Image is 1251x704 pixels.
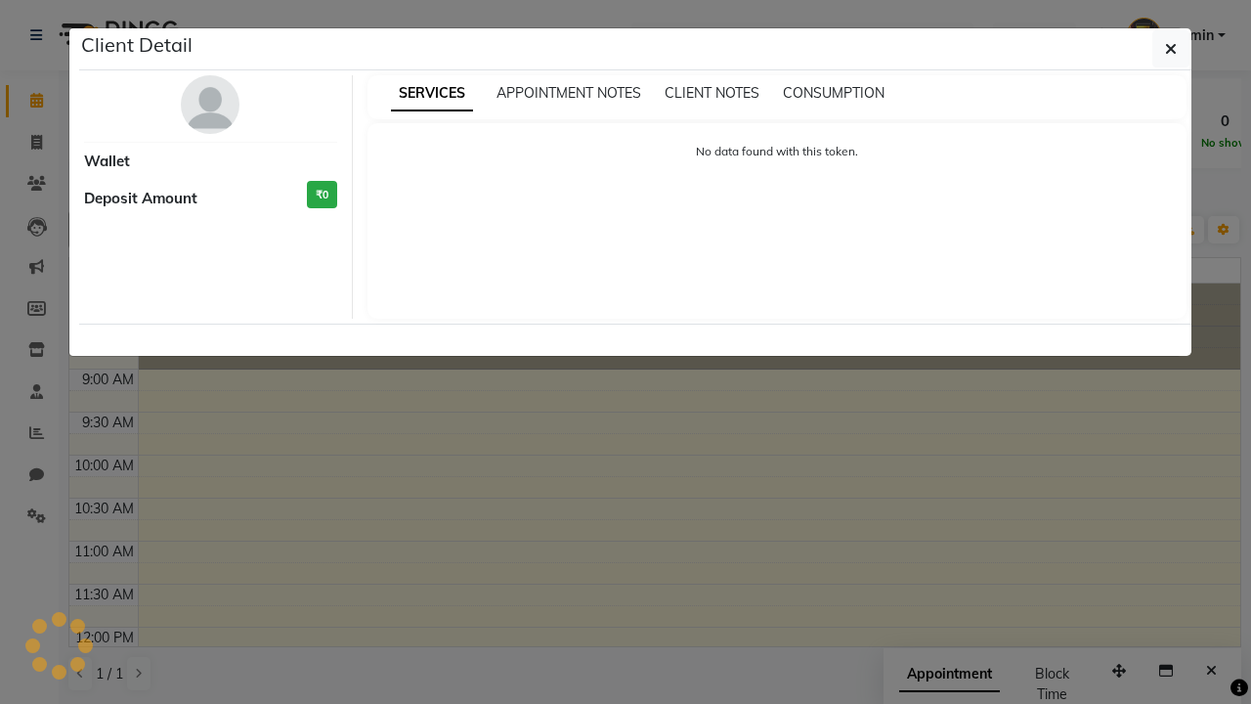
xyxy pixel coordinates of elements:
[783,84,884,102] span: CONSUMPTION
[387,143,1168,160] p: No data found with this token.
[84,151,130,173] span: Wallet
[307,181,337,209] h3: ₹0
[391,76,473,111] span: SERVICES
[496,84,641,102] span: APPOINTMENT NOTES
[181,75,239,134] img: avatar
[84,188,197,210] span: Deposit Amount
[665,84,759,102] span: CLIENT NOTES
[81,30,193,60] h5: Client Detail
